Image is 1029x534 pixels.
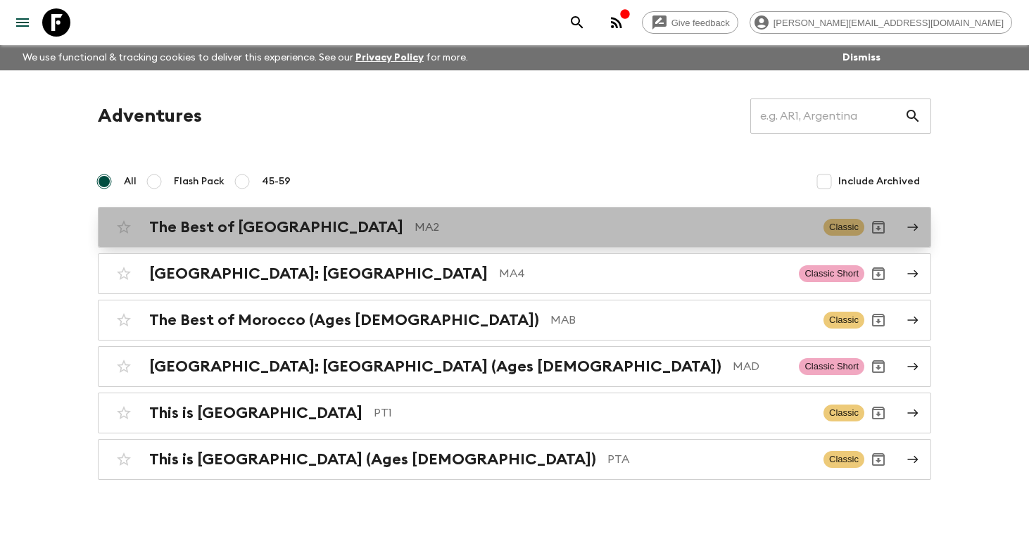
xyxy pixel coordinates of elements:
span: Classic [823,312,864,329]
h2: The Best of Morocco (Ages [DEMOGRAPHIC_DATA]) [149,311,539,329]
h2: This is [GEOGRAPHIC_DATA] [149,404,362,422]
span: Flash Pack [174,174,225,189]
p: MA2 [415,219,812,236]
a: [GEOGRAPHIC_DATA]: [GEOGRAPHIC_DATA] (Ages [DEMOGRAPHIC_DATA])MADClassic ShortArchive [98,346,931,387]
button: search adventures [563,8,591,37]
button: Dismiss [839,48,884,68]
p: PT1 [374,405,812,421]
span: Classic [823,451,864,468]
a: This is [GEOGRAPHIC_DATA] (Ages [DEMOGRAPHIC_DATA])PTAClassicArchive [98,439,931,480]
span: Classic Short [799,265,864,282]
span: Classic [823,219,864,236]
div: [PERSON_NAME][EMAIL_ADDRESS][DOMAIN_NAME] [750,11,1012,34]
a: This is [GEOGRAPHIC_DATA]PT1ClassicArchive [98,393,931,433]
p: PTA [607,451,812,468]
h2: [GEOGRAPHIC_DATA]: [GEOGRAPHIC_DATA] (Ages [DEMOGRAPHIC_DATA]) [149,357,721,376]
span: Classic Short [799,358,864,375]
span: 45-59 [262,174,291,189]
input: e.g. AR1, Argentina [750,96,904,136]
span: [PERSON_NAME][EMAIL_ADDRESS][DOMAIN_NAME] [766,18,1011,28]
button: menu [8,8,37,37]
a: [GEOGRAPHIC_DATA]: [GEOGRAPHIC_DATA]MA4Classic ShortArchive [98,253,931,294]
p: MAD [733,358,788,375]
p: We use functional & tracking cookies to deliver this experience. See our for more. [17,45,474,70]
h2: [GEOGRAPHIC_DATA]: [GEOGRAPHIC_DATA] [149,265,488,283]
h2: This is [GEOGRAPHIC_DATA] (Ages [DEMOGRAPHIC_DATA]) [149,450,596,469]
a: Give feedback [642,11,738,34]
span: All [124,174,137,189]
a: Privacy Policy [355,53,424,63]
a: The Best of [GEOGRAPHIC_DATA]MA2ClassicArchive [98,207,931,248]
span: Classic [823,405,864,421]
h1: Adventures [98,102,202,130]
button: Archive [864,306,892,334]
button: Archive [864,213,892,241]
span: Give feedback [664,18,738,28]
h2: The Best of [GEOGRAPHIC_DATA] [149,218,403,236]
button: Archive [864,352,892,381]
p: MAB [550,312,812,329]
button: Archive [864,399,892,427]
span: Include Archived [838,174,920,189]
a: The Best of Morocco (Ages [DEMOGRAPHIC_DATA])MABClassicArchive [98,300,931,341]
button: Archive [864,260,892,288]
p: MA4 [499,265,788,282]
button: Archive [864,445,892,473]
